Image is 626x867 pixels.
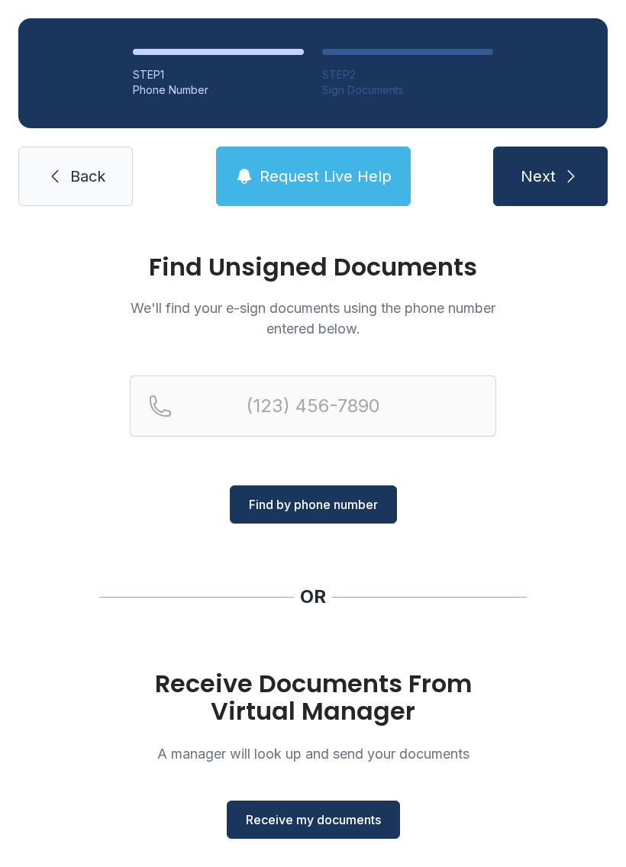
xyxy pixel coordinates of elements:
[130,743,496,764] p: A manager will look up and send your documents
[300,585,326,609] div: OR
[322,82,493,98] div: Sign Documents
[249,495,378,514] span: Find by phone number
[130,255,496,279] h1: Find Unsigned Documents
[260,166,392,187] span: Request Live Help
[322,67,493,82] div: STEP 2
[130,298,496,339] p: We'll find your e-sign documents using the phone number entered below.
[130,375,496,437] input: Reservation phone number
[521,166,556,187] span: Next
[133,82,304,98] div: Phone Number
[70,166,105,187] span: Back
[133,67,304,82] div: STEP 1
[130,670,496,725] h1: Receive Documents From Virtual Manager
[246,811,381,829] span: Receive my documents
